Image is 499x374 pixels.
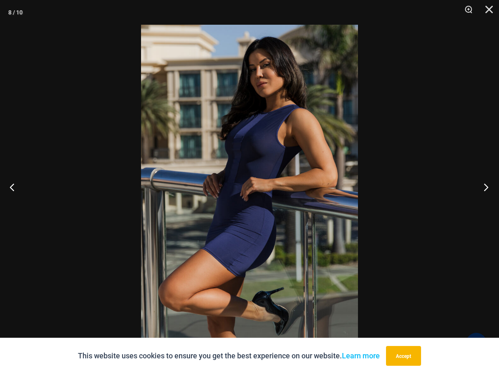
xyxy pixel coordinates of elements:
img: Desire Me Navy 5192 Dress 13 [141,25,358,349]
button: Next [468,166,499,208]
p: This website uses cookies to ensure you get the best experience on our website. [78,350,380,362]
a: Learn more [342,351,380,360]
div: 8 / 10 [8,6,23,19]
button: Accept [386,346,421,366]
